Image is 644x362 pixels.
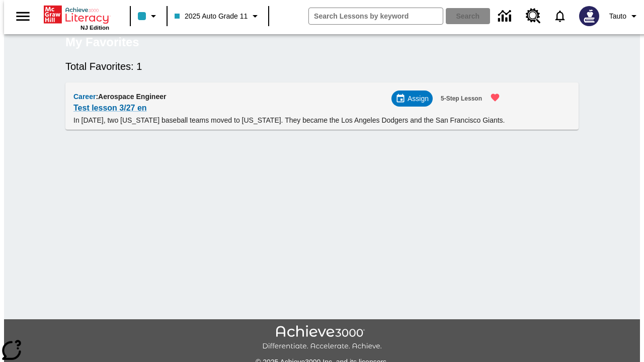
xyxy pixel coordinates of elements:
[175,11,248,22] span: 2025 Auto Grade 11
[573,3,605,29] button: Select a new avatar
[96,93,166,101] span: : Aerospace Engineer
[391,90,433,107] div: Assign Choose Dates
[8,2,38,31] button: Open side menu
[579,6,599,26] img: Avatar
[44,4,109,31] div: Home
[408,94,429,104] span: Assign
[437,90,486,107] button: 5-Step Lesson
[262,325,382,351] img: Achieve3000 Differentiate Accelerate Achieve
[134,7,164,25] button: Class color is light blue. Change class color
[520,3,547,30] a: Resource Center, Will open in new tab
[73,101,147,115] a: Test lesson 3/27 en
[547,3,573,29] a: Notifications
[171,7,265,25] button: Class: 2025 Auto Grade 11, Select your class
[441,94,482,104] span: 5-Step Lesson
[492,3,520,30] a: Data Center
[609,11,626,22] span: Tauto
[80,25,109,31] span: NJ Edition
[309,8,443,24] input: search field
[73,93,96,101] span: Career
[73,115,506,126] p: In [DATE], two [US_STATE] baseball teams moved to [US_STATE]. They became the Los Angeles Dodgers...
[65,58,579,74] h6: Total Favorites: 1
[65,34,139,50] h5: My Favorites
[484,86,506,109] button: Remove from Favorites
[605,7,644,25] button: Profile/Settings
[44,5,109,25] a: Home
